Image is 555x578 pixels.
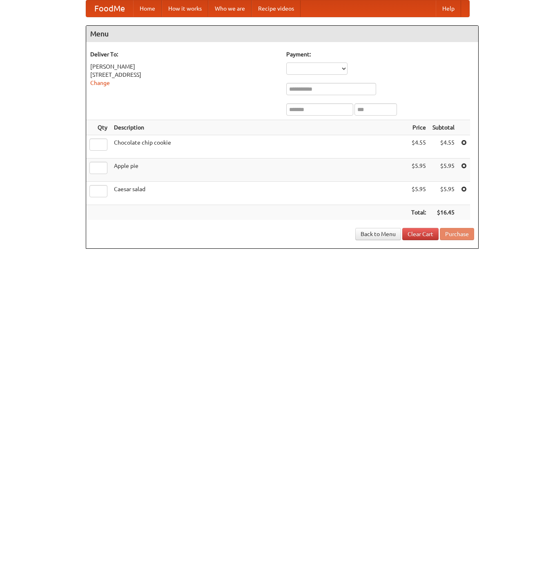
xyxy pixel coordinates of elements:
[90,62,278,71] div: [PERSON_NAME]
[408,182,429,205] td: $5.95
[111,182,408,205] td: Caesar salad
[162,0,208,17] a: How it works
[90,50,278,58] h5: Deliver To:
[408,135,429,158] td: $4.55
[86,120,111,135] th: Qty
[436,0,461,17] a: Help
[408,120,429,135] th: Price
[429,205,458,220] th: $16.45
[408,205,429,220] th: Total:
[90,80,110,86] a: Change
[111,158,408,182] td: Apple pie
[133,0,162,17] a: Home
[408,158,429,182] td: $5.95
[429,120,458,135] th: Subtotal
[402,228,439,240] a: Clear Cart
[208,0,252,17] a: Who we are
[90,71,278,79] div: [STREET_ADDRESS]
[440,228,474,240] button: Purchase
[355,228,401,240] a: Back to Menu
[429,182,458,205] td: $5.95
[286,50,474,58] h5: Payment:
[86,26,478,42] h4: Menu
[429,158,458,182] td: $5.95
[252,0,301,17] a: Recipe videos
[86,0,133,17] a: FoodMe
[111,135,408,158] td: Chocolate chip cookie
[111,120,408,135] th: Description
[429,135,458,158] td: $4.55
